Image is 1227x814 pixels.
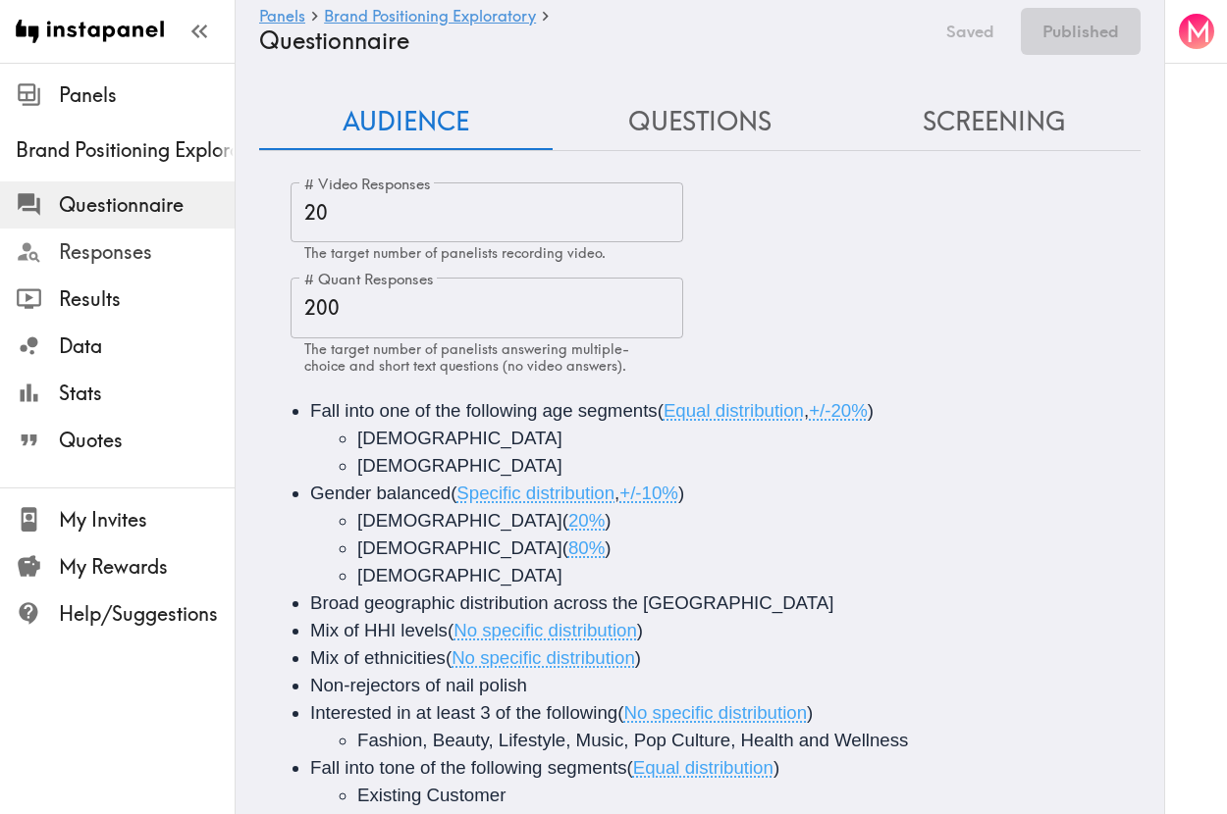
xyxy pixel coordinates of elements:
span: The target number of panelists recording video. [304,244,606,262]
span: Help/Suggestions [59,600,235,628]
span: [DEMOGRAPHIC_DATA] [357,510,562,531]
span: Mix of ethnicities [310,647,446,668]
span: Fall into tone of the following segments [310,757,627,778]
span: ( [627,757,633,778]
span: ) [774,757,779,778]
span: Panels [59,81,235,109]
span: Stats [59,380,235,407]
span: ( [448,620,453,640]
span: [DEMOGRAPHIC_DATA] [357,455,562,476]
span: No specific distribution [452,647,635,668]
span: ) [868,400,874,421]
span: ) [637,620,643,640]
span: Equal distribution [633,757,774,778]
button: Screening [847,94,1141,150]
span: ( [617,702,623,723]
span: Fashion, Beauty, Lifestyle, Music, Pop Culture, Health and Wellness [357,730,908,750]
span: ) [635,647,641,668]
span: Brand Positioning Exploratory [16,136,235,164]
span: Equal distribution [664,400,804,421]
span: My Rewards [59,553,235,581]
span: ) [807,702,813,723]
span: 20% [568,510,605,531]
span: M [1186,15,1211,49]
span: ( [446,647,452,668]
button: Questions [553,94,846,150]
label: # Quant Responses [304,269,434,290]
a: Panels [259,8,305,26]
span: Results [59,285,235,313]
span: Mix of HHI levels [310,620,448,640]
a: Brand Positioning Exploratory [324,8,536,26]
span: [DEMOGRAPHIC_DATA] [357,537,562,558]
span: , [804,400,809,421]
span: ) [678,483,684,503]
span: No specific distribution [623,702,807,723]
span: Quotes [59,427,235,454]
span: [DEMOGRAPHIC_DATA] [357,565,562,585]
span: ( [562,537,568,558]
span: , [614,483,619,503]
span: Specific distribution [456,483,614,503]
span: Fall into one of the following age segments [310,400,658,421]
span: ) [605,510,611,531]
span: Broad geographic distribution across the [GEOGRAPHIC_DATA] [310,592,833,613]
h4: Questionnaire [259,26,920,55]
button: Audience [259,94,553,150]
span: Data [59,332,235,360]
span: ( [562,510,568,531]
span: +/-20% [809,400,868,421]
span: Gender balanced [310,483,451,503]
span: Responses [59,238,235,266]
button: M [1177,12,1216,51]
span: ( [451,483,456,503]
span: ) [605,537,611,558]
label: # Video Responses [304,174,431,195]
span: Questionnaire [59,191,235,219]
span: +/-10% [619,483,678,503]
span: [DEMOGRAPHIC_DATA] [357,428,562,448]
span: ( [658,400,664,421]
span: No specific distribution [453,620,637,640]
span: The target number of panelists answering multiple-choice and short text questions (no video answe... [304,340,629,375]
span: 80% [568,537,605,558]
div: Questionnaire Audience/Questions/Screening Tab Navigation [259,94,1141,150]
span: Existing Customer [357,785,506,805]
span: My Invites [59,506,235,534]
span: Interested in at least 3 of the following [310,702,617,723]
span: Non-rejectors of nail polish [310,675,527,695]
